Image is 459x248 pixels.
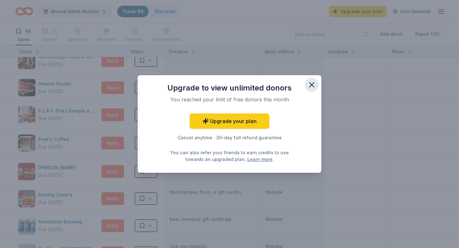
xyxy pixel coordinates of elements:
a: Upgrade your plan [190,113,269,129]
div: Upgrade to view unlimited donors [150,83,309,93]
div: Cancel anytime · 30-day full refund guarantee [150,134,309,142]
a: Learn more [247,156,273,163]
div: You can also refer your friends to earn credits to use towards an upgraded plan. . [168,149,291,163]
div: You reached your limit of free donors this month [158,96,301,103]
